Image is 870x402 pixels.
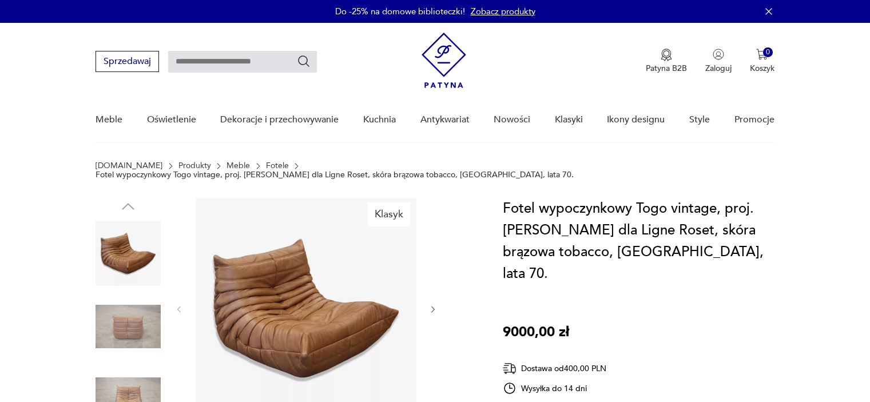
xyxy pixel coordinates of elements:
[555,98,583,142] a: Klasyki
[646,49,687,74] button: Patyna B2B
[368,202,410,226] div: Klasyk
[96,161,162,170] a: [DOMAIN_NAME]
[734,98,774,142] a: Promocje
[420,98,470,142] a: Antykwariat
[646,63,687,74] p: Patyna B2B
[705,63,732,74] p: Zaloguj
[756,49,768,60] img: Ikona koszyka
[503,361,606,376] div: Dostawa od 400,00 PLN
[750,63,774,74] p: Koszyk
[471,6,535,17] a: Zobacz produkty
[763,47,773,57] div: 0
[147,98,196,142] a: Oświetlenie
[689,98,710,142] a: Style
[503,321,569,343] p: 9000,00 zł
[96,58,159,66] a: Sprzedawaj
[96,51,159,72] button: Sprzedawaj
[96,170,574,180] p: Fotel wypoczynkowy Togo vintage, proj. [PERSON_NAME] dla Ligne Roset, skóra brązowa tobacco, [GEO...
[335,6,465,17] p: Do -25% na domowe biblioteczki!
[661,49,672,61] img: Ikona medalu
[750,49,774,74] button: 0Koszyk
[96,221,161,286] img: Zdjęcie produktu Fotel wypoczynkowy Togo vintage, proj. M. Ducaroy dla Ligne Roset, skóra brązowa...
[178,161,211,170] a: Produkty
[297,54,311,68] button: Szukaj
[266,161,289,170] a: Fotele
[646,49,687,74] a: Ikona medaluPatyna B2B
[96,98,122,142] a: Meble
[503,198,774,285] h1: Fotel wypoczynkowy Togo vintage, proj. [PERSON_NAME] dla Ligne Roset, skóra brązowa tobacco, [GEO...
[220,98,339,142] a: Dekoracje i przechowywanie
[607,98,665,142] a: Ikony designu
[96,294,161,359] img: Zdjęcie produktu Fotel wypoczynkowy Togo vintage, proj. M. Ducaroy dla Ligne Roset, skóra brązowa...
[713,49,724,60] img: Ikonka użytkownika
[705,49,732,74] button: Zaloguj
[227,161,250,170] a: Meble
[363,98,396,142] a: Kuchnia
[503,361,517,376] img: Ikona dostawy
[422,33,466,88] img: Patyna - sklep z meblami i dekoracjami vintage
[494,98,530,142] a: Nowości
[503,381,606,395] div: Wysyłka do 14 dni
